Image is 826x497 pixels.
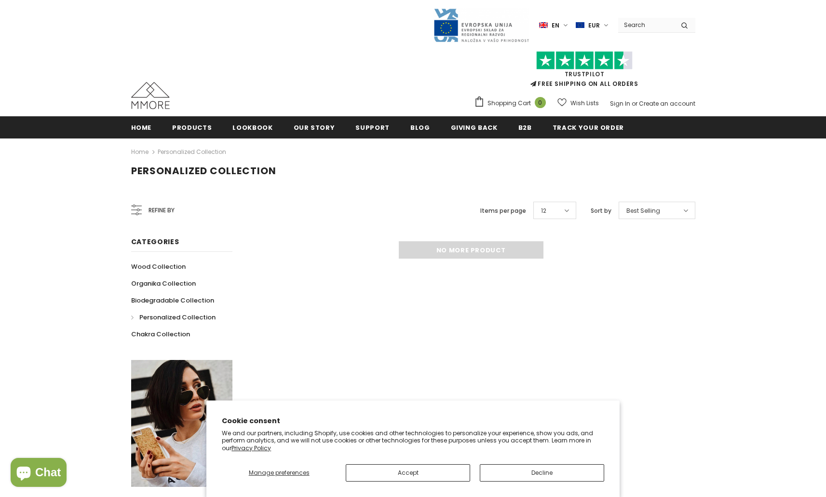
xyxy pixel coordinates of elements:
span: en [552,21,559,30]
span: Wood Collection [131,262,186,271]
a: Privacy Policy [231,444,271,452]
a: Track your order [553,116,624,138]
a: Trustpilot [565,70,605,78]
label: Items per page [480,206,526,216]
a: Shopping Cart 0 [474,96,551,110]
span: Biodegradable Collection [131,296,214,305]
span: Wish Lists [570,98,599,108]
span: Shopping Cart [487,98,531,108]
img: Trust Pilot Stars [536,51,633,70]
a: Biodegradable Collection [131,292,214,309]
span: Organika Collection [131,279,196,288]
span: 12 [541,206,546,216]
input: Search Site [618,18,674,32]
a: Lookbook [232,116,272,138]
a: B2B [518,116,532,138]
span: or [632,99,637,108]
span: Blog [410,123,430,132]
a: Giving back [451,116,498,138]
a: Sign In [610,99,630,108]
button: Decline [480,464,604,482]
button: Accept [346,464,470,482]
span: EUR [588,21,600,30]
span: Giving back [451,123,498,132]
a: Organika Collection [131,275,196,292]
a: Home [131,146,149,158]
a: Javni Razpis [433,21,529,29]
a: Blog [410,116,430,138]
img: MMORE Cases [131,82,170,109]
a: Create an account [639,99,695,108]
span: B2B [518,123,532,132]
a: Chakra Collection [131,326,190,343]
span: support [355,123,390,132]
button: Manage preferences [222,464,336,482]
span: Chakra Collection [131,330,190,339]
span: Track your order [553,123,624,132]
span: FREE SHIPPING ON ALL ORDERS [474,55,695,88]
label: Sort by [591,206,611,216]
a: Personalized Collection [158,148,226,156]
img: i-lang-1.png [539,21,548,29]
a: support [355,116,390,138]
span: Categories [131,237,179,247]
a: Home [131,116,152,138]
span: Refine by [149,205,175,216]
span: 0 [535,97,546,108]
a: Wish Lists [557,95,599,111]
span: Personalized Collection [131,164,276,178]
span: Best Selling [626,206,660,216]
span: Home [131,123,152,132]
p: We and our partners, including Shopify, use cookies and other technologies to personalize your ex... [222,429,604,452]
h2: Cookie consent [222,416,604,426]
span: Products [172,123,212,132]
a: Personalized Collection [131,309,216,326]
span: Our Story [294,123,335,132]
span: Manage preferences [249,469,310,477]
span: Personalized Collection [139,313,216,322]
a: Products [172,116,212,138]
inbox-online-store-chat: Shopify online store chat [8,458,69,489]
a: Our Story [294,116,335,138]
img: Javni Razpis [433,8,529,43]
a: Wood Collection [131,258,186,275]
span: Lookbook [232,123,272,132]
